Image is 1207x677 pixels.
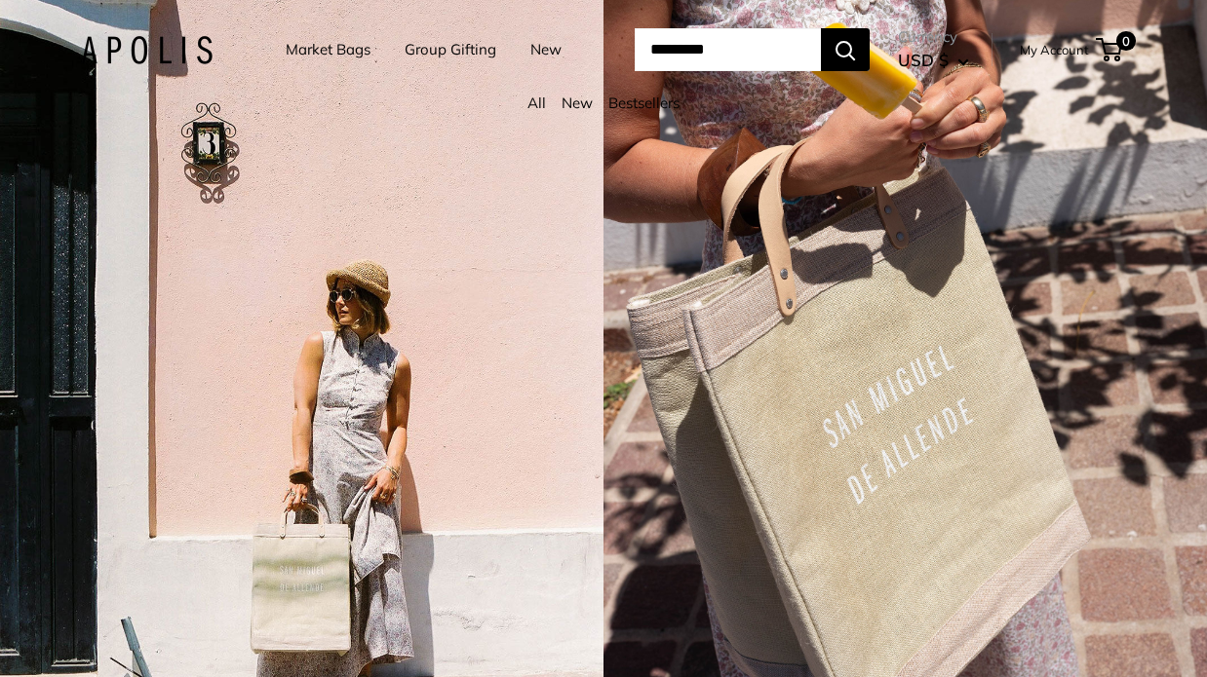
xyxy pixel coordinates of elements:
[562,94,593,112] a: New
[1098,38,1122,61] a: 0
[898,50,949,70] span: USD $
[898,23,969,51] span: Currency
[81,36,213,64] img: Apolis
[1116,31,1136,51] span: 0
[1020,38,1089,61] a: My Account
[530,36,562,63] a: New
[405,36,496,63] a: Group Gifting
[898,45,969,76] button: USD $
[821,28,870,71] button: Search
[286,36,370,63] a: Market Bags
[527,94,546,112] a: All
[635,28,821,71] input: Search...
[608,94,680,112] a: Bestsellers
